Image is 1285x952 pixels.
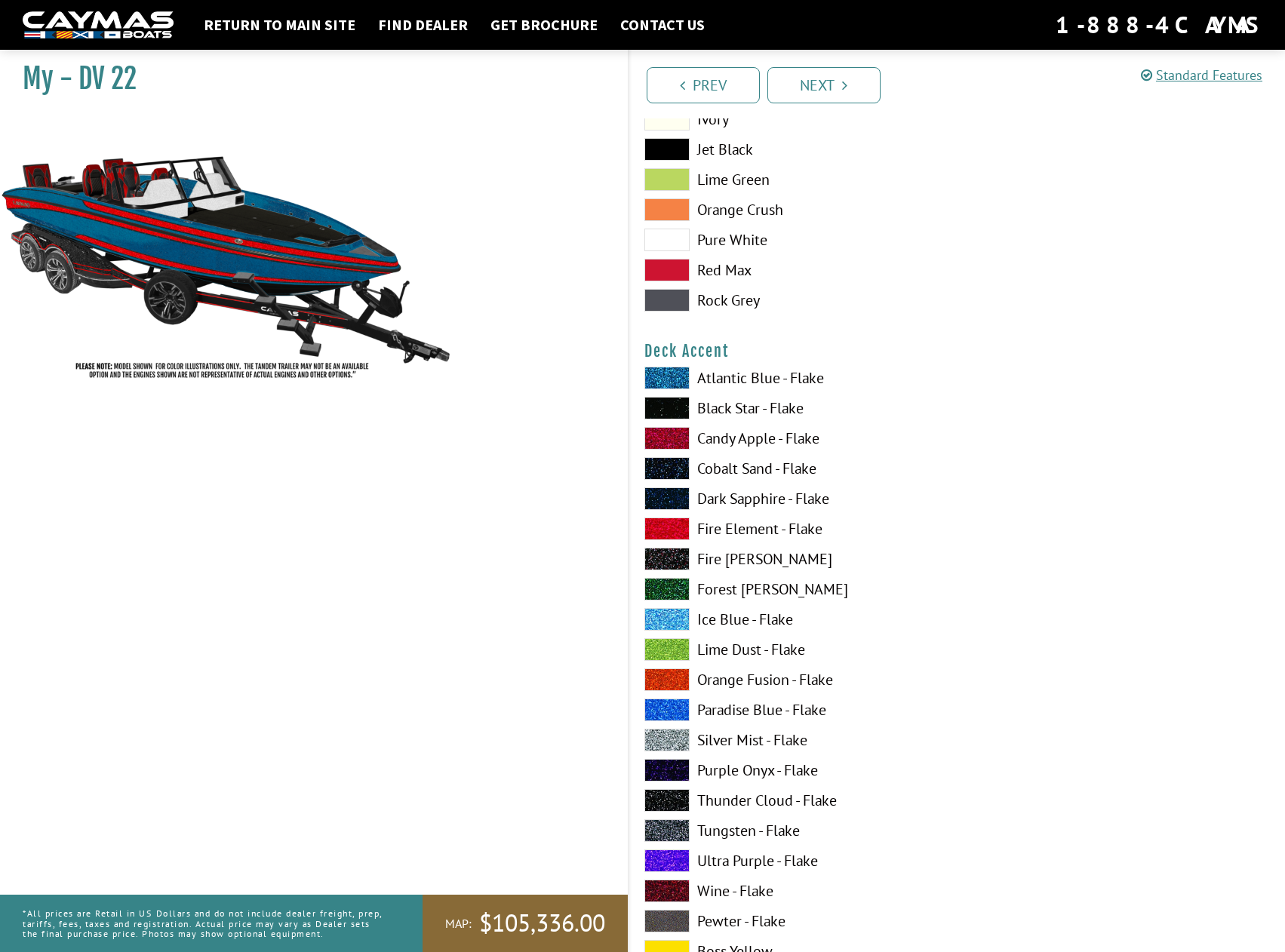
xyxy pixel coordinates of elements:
label: Thunder Cloud - Flake [644,789,942,812]
a: Return to main site [196,15,363,35]
div: 1-888-4CAYMAS [1056,8,1262,41]
label: Paradise Blue - Flake [644,699,942,721]
a: MAP:$105,336.00 [423,895,628,952]
label: Orange Fusion - Flake [644,668,942,691]
a: Get Brochure [483,15,605,35]
label: Wine - Flake [644,880,942,902]
label: Rock Grey [644,289,942,312]
a: Contact Us [613,15,712,35]
label: Dark Sapphire - Flake [644,487,942,510]
a: Standard Features [1141,66,1262,84]
h4: Deck Accent [644,342,1271,361]
label: Orange Crush [644,198,942,221]
label: Lime Dust - Flake [644,638,942,661]
a: Next [767,67,881,103]
img: white-logo-c9c8dbefe5ff5ceceb0f0178aa75bf4bb51f6bca0971e226c86eb53dfe498488.png [23,11,174,39]
label: Silver Mist - Flake [644,729,942,751]
label: Candy Apple - Flake [644,427,942,450]
label: Fire [PERSON_NAME] [644,548,942,570]
label: Forest [PERSON_NAME] [644,578,942,600]
h1: My - DV 22 [23,62,590,96]
label: Jet Black [644,138,942,161]
span: $105,336.00 [479,907,605,939]
label: Atlantic Blue - Flake [644,367,942,389]
label: Black Star - Flake [644,397,942,419]
label: Fire Element - Flake [644,517,942,540]
label: Tungsten - Flake [644,819,942,842]
label: Purple Onyx - Flake [644,759,942,782]
a: Find Dealer [370,15,475,35]
a: Prev [647,67,760,103]
p: *All prices are Retail in US Dollars and do not include dealer freight, prep, tariffs, fees, taxe... [23,901,389,946]
label: Pewter - Flake [644,910,942,932]
label: Red Max [644,259,942,281]
label: Cobalt Sand - Flake [644,457,942,480]
label: Ice Blue - Flake [644,608,942,631]
label: Ultra Purple - Flake [644,849,942,872]
span: MAP: [445,916,472,932]
label: Pure White [644,229,942,251]
label: Ivory [644,108,942,131]
label: Lime Green [644,168,942,191]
